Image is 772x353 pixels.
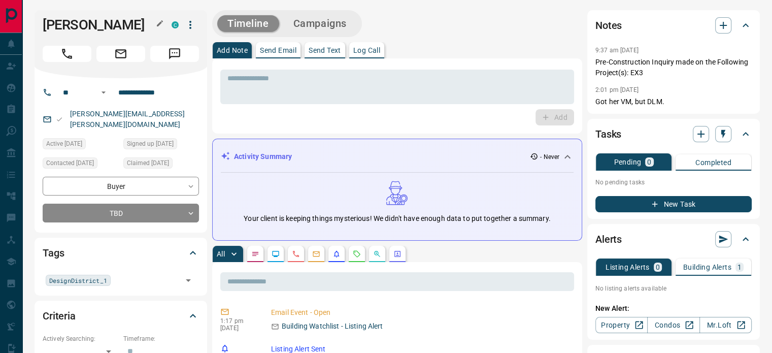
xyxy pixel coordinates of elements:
p: Building Watchlist - Listing Alert [282,321,383,332]
p: Send Email [260,47,296,54]
h2: Criteria [43,308,76,324]
p: Completed [695,159,731,166]
button: New Task [595,196,752,212]
svg: Email Valid [56,116,63,123]
p: 0 [656,264,660,271]
p: Send Text [309,47,341,54]
span: Call [43,46,91,62]
div: Alerts [595,227,752,251]
svg: Opportunities [373,250,381,258]
h2: Notes [595,17,622,34]
p: Email Event - Open [271,307,570,318]
p: 0 [647,158,651,166]
svg: Emails [312,250,320,258]
a: [PERSON_NAME][EMAIL_ADDRESS][PERSON_NAME][DOMAIN_NAME] [70,110,185,129]
p: Timeframe: [123,334,199,343]
div: Sat Oct 10 2020 [43,157,118,172]
p: No listing alerts available [595,284,752,293]
div: Notes [595,13,752,38]
div: condos.ca [172,21,179,28]
div: Activity Summary- Never [221,147,574,166]
h2: Tags [43,245,64,261]
p: 9:37 am [DATE] [595,47,639,54]
p: [DATE] [220,325,256,332]
span: DesignDistrict_1 [49,275,107,285]
div: Sun Jul 29 2018 [123,138,199,152]
h1: [PERSON_NAME] [43,17,156,33]
button: Open [97,86,110,99]
p: Listing Alerts [606,264,650,271]
p: - Never [540,152,559,162]
p: Add Note [217,47,248,54]
svg: Listing Alerts [332,250,341,258]
p: Actively Searching: [43,334,118,343]
svg: Lead Browsing Activity [272,250,280,258]
svg: Calls [292,250,300,258]
span: Claimed [DATE] [127,158,169,168]
span: Contacted [DATE] [46,158,94,168]
p: Building Alerts [683,264,731,271]
span: Message [150,46,199,62]
p: Pending [614,158,641,166]
p: Activity Summary [234,151,292,162]
span: Active [DATE] [46,139,82,149]
p: Got her VM, but DLM. [595,97,752,107]
svg: Requests [353,250,361,258]
span: Email [96,46,145,62]
div: Mon Oct 18 2021 [43,138,118,152]
div: TBD [43,204,199,222]
h2: Alerts [595,231,622,247]
div: Buyer [43,177,199,196]
span: Signed up [DATE] [127,139,174,149]
button: Open [181,273,195,287]
p: Log Call [353,47,380,54]
div: Tags [43,241,199,265]
p: 1 [737,264,742,271]
p: No pending tasks [595,175,752,190]
h2: Tasks [595,126,621,142]
div: Tasks [595,122,752,146]
a: Mr.Loft [699,317,752,333]
a: Condos [647,317,699,333]
p: New Alert: [595,303,752,314]
p: Pre-Construction Inquiry made on the Following Project(s): EX3 [595,57,752,78]
button: Campaigns [283,15,357,32]
button: Timeline [217,15,279,32]
svg: Agent Actions [393,250,401,258]
a: Property [595,317,648,333]
p: Your client is keeping things mysterious! We didn't have enough data to put together a summary. [244,213,550,224]
p: All [217,250,225,258]
div: Criteria [43,304,199,328]
div: Mon Sep 21 2020 [123,157,199,172]
p: 2:01 pm [DATE] [595,86,639,93]
svg: Notes [251,250,259,258]
p: 1:17 pm [220,317,256,325]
